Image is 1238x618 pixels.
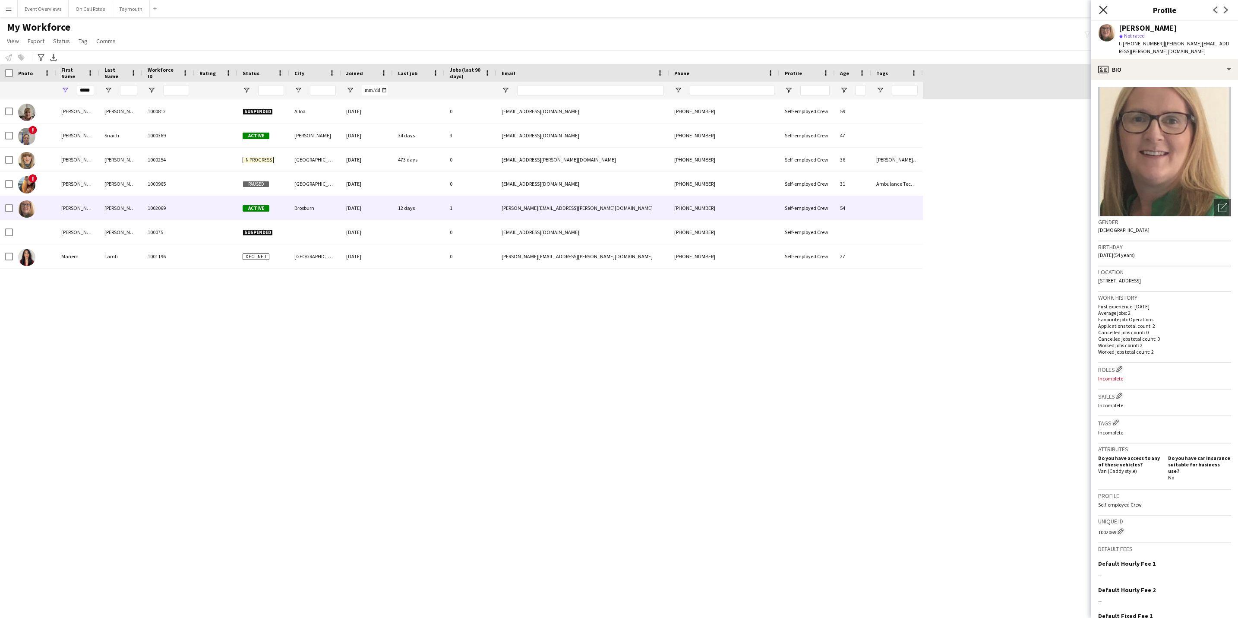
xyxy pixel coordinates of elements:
div: [EMAIL_ADDRESS][PERSON_NAME][DOMAIN_NAME] [496,148,669,171]
div: [EMAIL_ADDRESS][DOMAIN_NAME] [496,124,669,147]
div: 1 [445,196,496,220]
div: [PERSON_NAME][EMAIL_ADDRESS][PERSON_NAME][DOMAIN_NAME] [496,196,669,220]
div: [PERSON_NAME] [99,172,142,196]
div: Self-employed Crew [780,220,835,244]
div: [PERSON_NAME] [PERSON_NAME] [56,172,99,196]
button: Open Filter Menu [61,86,69,94]
span: First Name [61,67,84,79]
div: 1000965 [142,172,194,196]
span: [STREET_ADDRESS] [1098,277,1141,284]
p: Cancelled jobs total count: 0 [1098,336,1231,342]
div: [PERSON_NAME] [56,148,99,171]
div: Self-employed Crew [780,244,835,268]
div: Self-employed Crew [780,124,835,147]
p: Worked jobs count: 2 [1098,342,1231,349]
div: 3 [445,124,496,147]
div: [DATE] [341,196,393,220]
div: [PHONE_NUMBER] [669,172,780,196]
div: Lamti [99,244,142,268]
span: Export [28,37,44,45]
p: Worked jobs total count: 2 [1098,349,1231,355]
div: [PHONE_NUMBER] [669,124,780,147]
input: Last Name Filter Input [120,85,137,95]
div: 0 [445,148,496,171]
input: Age Filter Input [856,85,866,95]
span: [DEMOGRAPHIC_DATA] [1098,227,1150,233]
h3: Work history [1098,294,1231,301]
div: -- [1098,571,1231,579]
div: [PERSON_NAME] [56,124,99,147]
div: [GEOGRAPHIC_DATA] [289,148,341,171]
div: 473 days [393,148,445,171]
input: Profile Filter Input [800,85,830,95]
p: Cancelled jobs count: 0 [1098,329,1231,336]
input: First Name Filter Input [77,85,94,95]
div: [PERSON_NAME][EMAIL_ADDRESS][PERSON_NAME][DOMAIN_NAME] [496,244,669,268]
div: [PERSON_NAME] [99,196,142,220]
div: [EMAIL_ADDRESS][DOMAIN_NAME] [496,220,669,244]
button: On Call Rotas [69,0,112,17]
img: Mariem Lamti [18,249,35,266]
span: View [7,37,19,45]
h3: Default fees [1098,545,1231,553]
div: [DATE] [341,124,393,147]
div: 1002069 [1098,527,1231,536]
a: Comms [93,35,119,47]
div: Snaith [99,124,142,147]
span: Suspended [243,229,273,236]
a: Status [50,35,73,47]
div: Self-employed Crew [780,148,835,171]
span: Email [502,70,515,76]
span: t. [PHONE_NUMBER] [1119,40,1164,47]
span: My Workforce [7,21,70,34]
div: Bio [1091,59,1238,80]
span: Tag [79,37,88,45]
div: [GEOGRAPHIC_DATA] [289,244,341,268]
span: ! [28,174,37,183]
div: [PHONE_NUMBER] [669,220,780,244]
img: Lynsey Marie Porter [18,176,35,193]
div: 0 [445,244,496,268]
button: Taymouth [112,0,150,17]
img: Marie Henderson [18,200,35,218]
div: [DATE] [341,220,393,244]
div: 12 days [393,196,445,220]
button: Open Filter Menu [502,86,509,94]
div: [DATE] [341,99,393,123]
h3: Location [1098,268,1231,276]
p: Self-employed Crew [1098,501,1231,508]
span: Declined [243,254,269,260]
div: [DATE] [341,148,393,171]
span: Profile [785,70,802,76]
span: Tags [876,70,888,76]
span: No [1168,474,1174,481]
div: Self-employed Crew [780,196,835,220]
span: Van (Caddy style) [1098,468,1137,474]
h3: Unique ID [1098,517,1231,525]
div: Mariem [56,244,99,268]
span: Paused [243,181,269,187]
input: City Filter Input [310,85,336,95]
app-action-btn: Advanced filters [36,52,46,63]
img: Linzi Marie Clark [18,152,35,169]
div: [PERSON_NAME] [99,220,142,244]
div: 34 days [393,124,445,147]
span: Age [840,70,849,76]
p: Average jobs: 2 [1098,310,1231,316]
p: Incomplete [1098,402,1231,409]
span: [DATE] (54 years) [1098,252,1135,258]
span: Last Name [104,67,127,79]
button: Open Filter Menu [840,86,848,94]
input: Phone Filter Input [690,85,774,95]
p: Applications total count: 2 [1098,323,1231,329]
div: 0 [445,220,496,244]
span: Suspended [243,108,273,115]
div: -- [1098,597,1231,605]
span: Workforce ID [148,67,179,79]
div: 59 [835,99,871,123]
span: Status [243,70,259,76]
div: [PERSON_NAME] [289,124,341,147]
h5: Do you have car insurance suitable for business use? [1168,455,1231,474]
div: [GEOGRAPHIC_DATA] [289,172,341,196]
span: Jobs (last 90 days) [450,67,481,79]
